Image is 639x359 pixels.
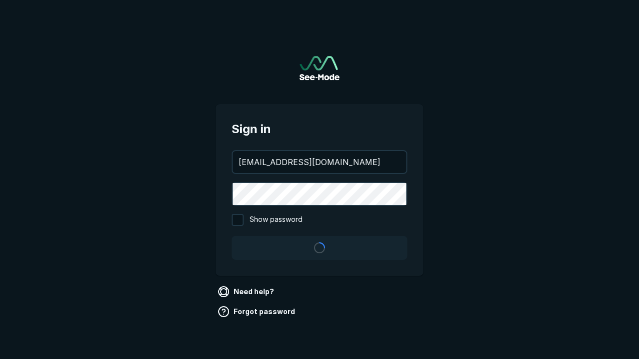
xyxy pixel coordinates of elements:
img: See-Mode Logo [300,56,339,80]
a: Go to sign in [300,56,339,80]
span: Show password [250,214,303,226]
span: Sign in [232,120,407,138]
input: your@email.com [233,151,406,173]
a: Need help? [216,284,278,300]
a: Forgot password [216,304,299,320]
